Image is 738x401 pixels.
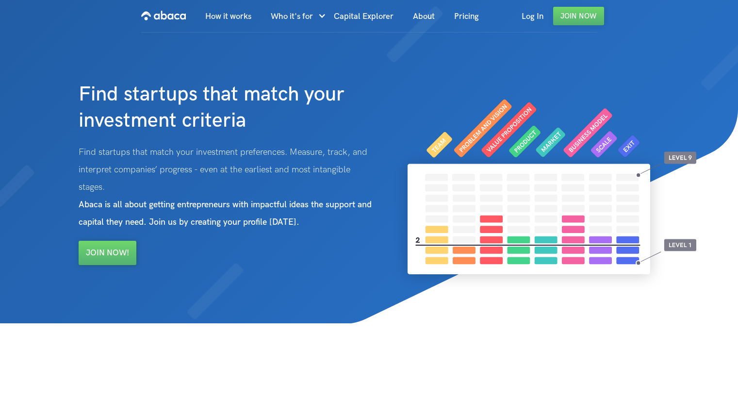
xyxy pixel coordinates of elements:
p: Find startups that match your investment preferences. Measure, track, and interpret companies’ pr... [79,144,377,231]
img: Abaca logo [141,8,186,23]
strong: Find startups that match your investment criteria [79,82,344,133]
a: Join Now [553,7,604,25]
a: Join Now! [79,241,136,265]
strong: Abaca is all about getting entrepreneurs with impactful ideas the support and capital they need. ... [79,200,372,227]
